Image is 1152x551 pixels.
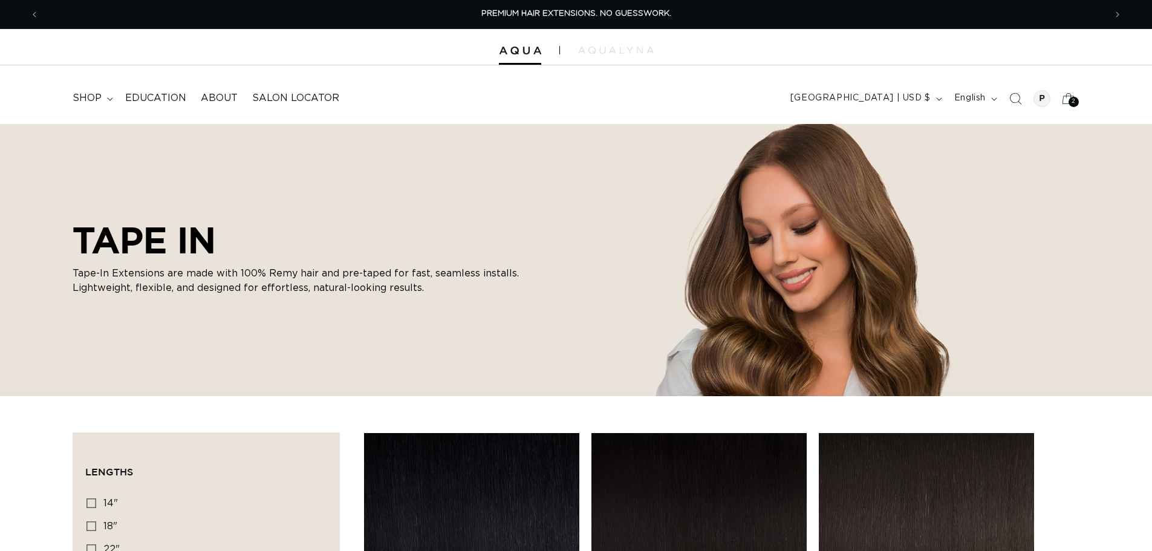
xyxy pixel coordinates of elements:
button: [GEOGRAPHIC_DATA] | USD $ [783,87,947,110]
button: Previous announcement [21,3,48,26]
a: Education [118,85,194,112]
span: Salon Locator [252,92,339,105]
span: Education [125,92,186,105]
img: Aqua Hair Extensions [499,47,541,55]
summary: shop [65,85,118,112]
span: shop [73,92,102,105]
summary: Search [1002,85,1029,112]
span: 18" [103,521,117,531]
span: PREMIUM HAIR EXTENSIONS. NO GUESSWORK. [481,10,671,18]
p: Tape-In Extensions are made with 100% Remy hair and pre-taped for fast, seamless installs. Lightw... [73,266,532,295]
span: [GEOGRAPHIC_DATA] | USD $ [790,92,931,105]
img: aqualyna.com [578,47,654,54]
span: English [954,92,986,105]
button: Next announcement [1104,3,1131,26]
span: 2 [1072,97,1076,107]
button: English [947,87,1002,110]
span: About [201,92,238,105]
a: Salon Locator [245,85,347,112]
summary: Lengths (0 selected) [85,445,327,489]
h2: TAPE IN [73,219,532,261]
span: 14" [103,498,118,508]
span: Lengths [85,466,133,477]
a: About [194,85,245,112]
